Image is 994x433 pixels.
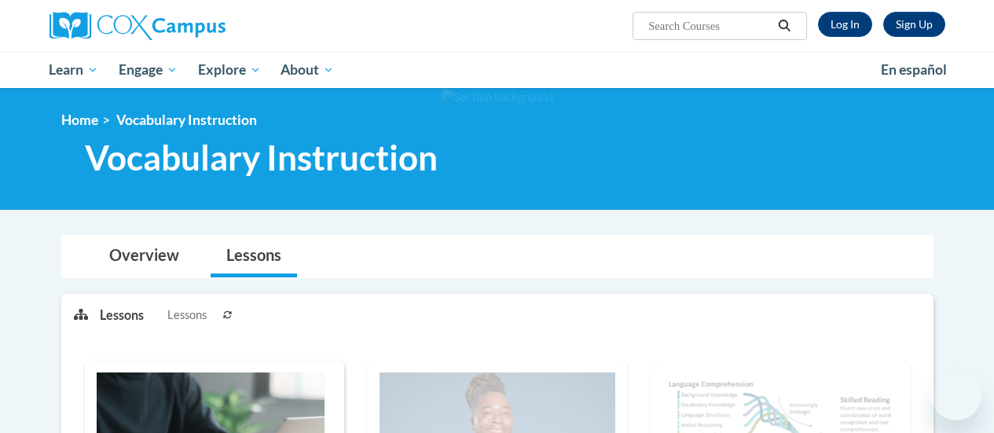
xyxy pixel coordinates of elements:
[198,61,261,79] span: Explore
[94,236,195,277] a: Overview
[818,12,872,37] a: Log In
[61,112,98,128] a: Home
[647,17,772,35] input: Search Courses
[281,61,334,79] span: About
[50,12,332,40] a: Cox Campus
[883,12,945,37] a: Register
[881,61,947,78] span: En español
[85,137,438,178] span: Vocabulary Instruction
[100,306,144,324] p: Lessons
[167,306,207,324] span: Lessons
[270,52,344,88] a: About
[49,61,98,79] span: Learn
[39,52,109,88] a: Learn
[442,89,553,106] img: Section background
[871,53,957,86] a: En español
[50,12,226,40] img: Cox Campus
[772,17,796,35] button: Search
[119,61,178,79] span: Engage
[931,370,981,420] iframe: Button to launch messaging window
[211,236,297,277] a: Lessons
[116,112,257,128] span: Vocabulary Instruction
[108,52,188,88] a: Engage
[188,52,271,88] a: Explore
[38,52,957,88] div: Main menu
